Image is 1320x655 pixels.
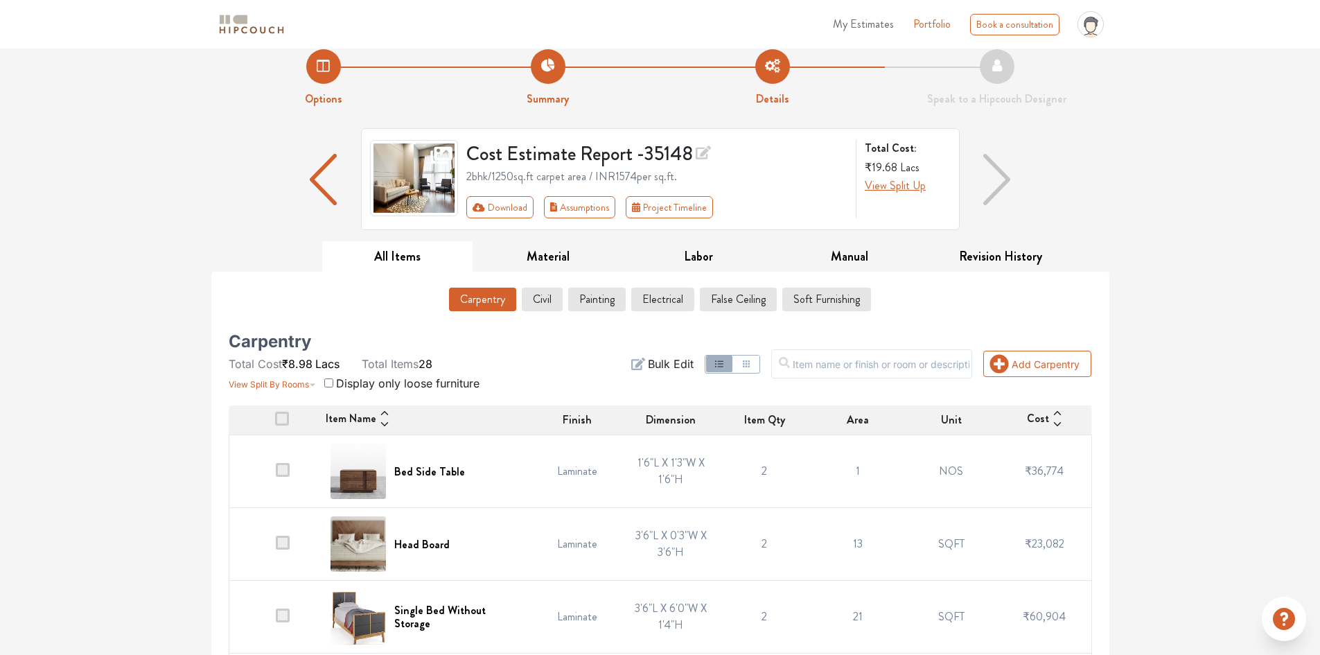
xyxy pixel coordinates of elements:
[331,516,386,572] img: Head Board
[1025,536,1064,552] span: ₹23,082
[646,412,696,428] span: Dimension
[904,581,998,654] td: SQFT
[983,154,1011,205] img: arrow right
[331,444,386,499] img: Bed Side Table
[466,196,724,218] div: First group
[466,196,534,218] button: Download
[771,349,972,378] input: Item name or finish or room or description
[865,177,926,193] span: View Split Up
[1027,410,1049,430] span: Cost
[568,288,626,311] button: Painting
[811,508,904,581] td: 13
[282,357,313,371] span: ₹8.98
[217,12,286,37] img: logo-horizontal.svg
[913,16,951,33] a: Portfolio
[310,154,337,205] img: arrow left
[326,410,376,430] span: Item Name
[718,435,811,508] td: 2
[900,159,919,175] span: Lacs
[941,412,962,428] span: Unit
[811,435,904,508] td: 1
[394,538,450,551] h6: Head Board
[925,241,1076,272] button: Revision History
[865,159,897,175] span: ₹19.68
[744,412,785,428] span: Item Qty
[331,589,386,645] img: Single Bed Without Storage
[563,412,592,428] span: Finish
[631,356,694,372] button: Bulk Edit
[847,412,869,428] span: Area
[531,508,624,581] td: Laminate
[904,435,998,508] td: NOS
[531,581,624,654] td: Laminate
[782,288,871,311] button: Soft Furnishing
[473,241,624,272] button: Material
[774,241,925,272] button: Manual
[624,508,718,581] td: 3'6"L X 0'3"W X 3'6"H
[305,91,342,107] strong: Options
[756,91,789,107] strong: Details
[718,581,811,654] td: 2
[700,288,777,311] button: False Ceiling
[624,581,718,654] td: 3'6"L X 6'0"W X 1'4"H
[1025,463,1064,479] span: ₹36,774
[544,196,616,218] button: Assumptions
[833,16,894,32] span: My Estimates
[865,177,926,194] button: View Split Up
[648,356,694,372] span: Bulk Edit
[927,91,1066,107] strong: Speak to a Hipcouch Designer
[322,241,473,272] button: All Items
[904,508,998,581] td: SQFT
[466,196,847,218] div: Toolbar with button groups
[362,357,419,371] span: Total Items
[718,508,811,581] td: 2
[983,351,1091,377] button: Add Carpentry
[811,581,904,654] td: 21
[362,356,432,372] li: 28
[229,336,311,347] h5: Carpentry
[624,241,775,272] button: Labor
[229,357,282,371] span: Total Cost
[394,604,522,630] h6: Single Bed Without Storage
[631,288,694,311] button: Electrical
[449,288,516,311] button: Carpentry
[624,435,718,508] td: 1'6"L X 1'3"W X 1'6"H
[394,465,465,478] h6: Bed Side Table
[970,14,1059,35] div: Book a consultation
[527,91,569,107] strong: Summary
[217,9,286,40] span: logo-horizontal.svg
[531,435,624,508] td: Laminate
[466,168,847,185] div: 2bhk / 1250 sq.ft carpet area / INR 1574 per sq.ft.
[626,196,713,218] button: Project Timeline
[315,357,340,371] span: Lacs
[370,140,459,216] img: gallery
[466,140,847,166] h3: Cost Estimate Report - 35148
[229,379,309,390] span: View Split By Rooms
[1023,609,1066,625] span: ₹60,904
[865,140,948,157] strong: Total Cost:
[522,288,563,311] button: Civil
[229,372,316,392] button: View Split By Rooms
[336,376,479,390] span: Display only loose furniture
